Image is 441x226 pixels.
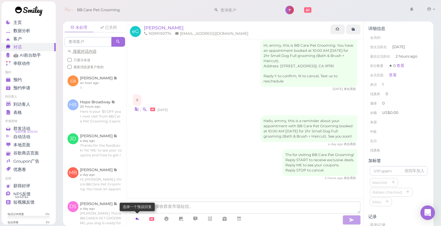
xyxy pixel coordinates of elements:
[2,182,56,190] a: 获得好评
[2,190,56,198] a: NPS反馈 NPS® 64
[328,142,344,146] span: 10/02/2025 10:46am
[13,142,30,148] span: 本地页面
[13,20,22,25] span: 主页
[371,180,389,185] span: blacklist
[13,159,39,164] span: Groupon广告
[133,95,141,106] div: Y
[368,80,429,89] li: 1
[370,101,377,105] span: 邀请
[396,54,417,59] span: 2 hours ago
[370,120,377,124] span: 来源
[389,63,404,68] span: ★ 0
[368,214,429,219] div: 记录
[13,126,30,131] span: 群发活动
[370,82,377,87] span: 来访
[2,43,56,51] a: 对话
[2,100,56,108] a: 到访客人
[157,108,168,112] span: 09/30/2025 05:05pm
[370,92,380,96] span: 优惠券
[370,148,380,152] span: 优惠卷
[344,176,356,180] span: 来自系统
[370,64,383,68] span: 积分数量
[13,191,31,197] span: NPS反馈
[142,31,173,36] li: 9099190774
[282,149,357,176] div: Thx for visiting BB Care Pet Grooming! Reply START to receive exclusive deals. Reply ME to see yo...
[260,40,357,87] div: Hi, emmy, this is BB Care Pet Grooming. You have an appointment booked at 10:00 AM [DATE] for 2hr...
[333,87,344,91] span: 09/30/2025 04:25pm
[392,44,405,50] span: [DATE]
[370,73,383,77] span: 会员页面
[370,35,380,40] span: 会员ID
[2,51,56,59] a: 🤖 AI前台助手
[396,63,404,68] a: 查看
[370,166,427,176] input: VIP,spam
[2,198,56,206] a: 短视频反馈
[2,70,56,75] li: 预约
[2,133,56,141] a: 自动活动
[13,151,39,156] span: 谷歌商店页面
[46,220,50,224] div: 2 %
[2,59,56,68] a: 串联动作
[420,205,435,220] div: Open Intercom Messenger
[370,139,377,143] span: 生日
[13,53,41,58] span: 🤖 AI前台助手
[133,106,358,112] div: •
[13,36,22,42] span: 客户
[325,176,344,180] span: 10/03/2025 10:08am
[13,200,35,205] span: 短视频反馈
[2,108,56,117] a: 表格
[2,27,56,35] a: 数据分析
[370,45,387,49] span: 首次活跃在
[389,73,397,77] a: 查看
[140,108,141,112] i: |
[368,89,429,99] li: 0
[2,149,56,157] a: 谷歌商店页面
[405,168,424,174] div: 按回车加入
[370,129,377,134] span: 年龄
[13,28,30,33] span: 数据分析
[130,26,141,37] span: eG
[2,119,56,123] li: 市场营销
[45,212,50,216] div: 0 %
[94,23,123,32] a: 已关闭
[2,76,56,84] a: 预约
[144,25,184,31] a: [PERSON_NAME]
[2,165,56,174] a: 优惠卷
[13,110,22,115] span: 表格
[13,102,30,107] span: 到访客人
[13,77,22,82] span: 预约
[2,18,56,27] a: 主页
[370,54,390,58] span: 最后次活跃在
[13,85,30,91] span: 预约申请
[77,2,120,18] span: BB Care Pet Grooming
[74,58,90,62] span: 只显示未读
[174,31,250,36] li: [EMAIL_ADDRESS][DOMAIN_NAME]
[344,87,356,91] span: 来自系统
[2,84,56,92] a: 预约申请
[13,183,30,188] span: 获得好评
[74,65,104,69] span: 最新消息是客户发的
[368,158,429,163] div: 加标签
[371,190,403,194] span: Rabies checked
[382,110,398,115] span: US$0.00
[68,49,97,54] a: 搜索对话内容
[13,45,22,50] span: 对话
[368,98,429,108] li: 0
[344,142,356,146] span: 来自系统
[68,65,71,69] input: 最新消息是客户发的
[13,134,30,139] span: 自动活动
[65,37,111,47] input: 查询客户
[13,167,26,172] span: 优惠卷
[2,176,56,181] li: 反馈
[2,95,56,99] li: 到访客人
[68,58,71,62] input: 只显示未读
[15,129,38,134] span: 短信币量: $129.90
[260,115,357,142] div: Hello, emmy, this is a reminder about your appointment with BB Care Pet Grooming booked at 10:00 ...
[218,5,277,15] input: 查询客户
[371,200,383,204] span: bites
[8,220,18,224] div: 短信用量
[8,212,24,216] div: 电话分钟用量
[65,23,94,32] a: 未处理
[370,111,378,115] span: 余额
